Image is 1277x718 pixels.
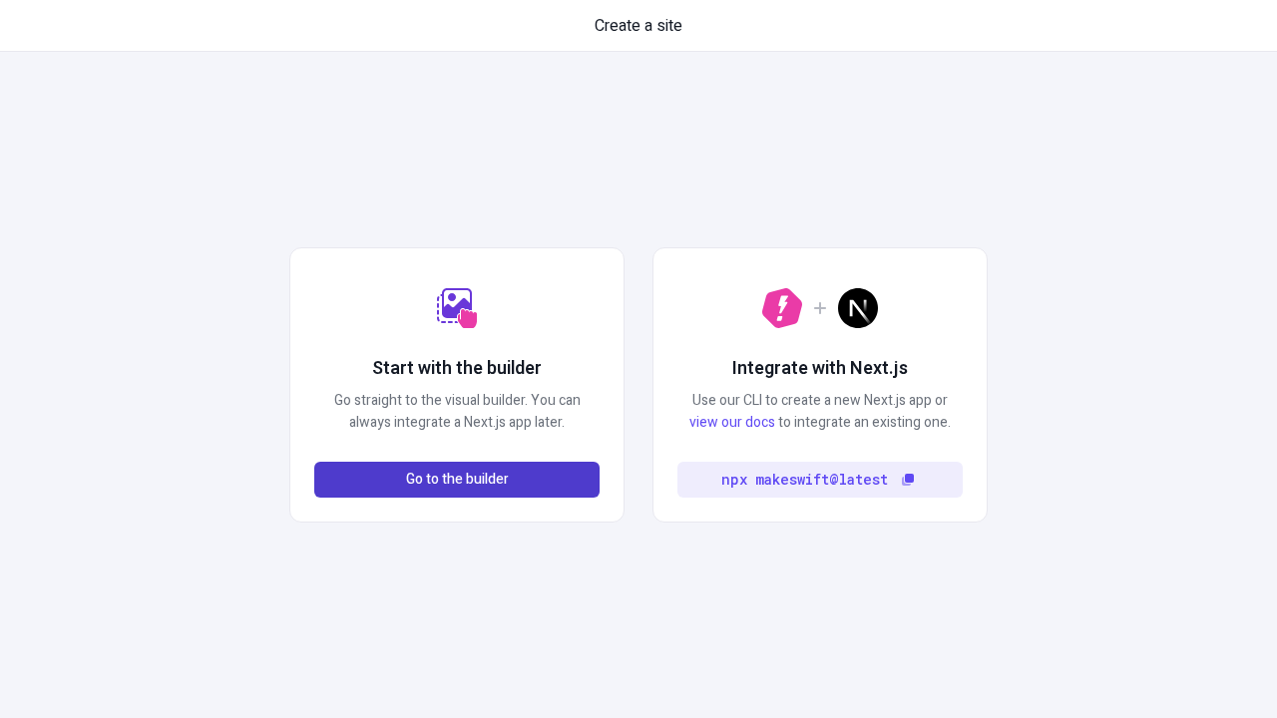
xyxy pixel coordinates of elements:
h2: Integrate with Next.js [732,356,908,382]
span: Create a site [595,14,682,38]
p: Go straight to the visual builder. You can always integrate a Next.js app later. [314,390,600,434]
button: Go to the builder [314,462,600,498]
p: Use our CLI to create a new Next.js app or to integrate an existing one. [677,390,963,434]
code: npx makeswift@latest [721,469,888,491]
h2: Start with the builder [372,356,542,382]
a: view our docs [689,412,775,433]
span: Go to the builder [406,469,509,491]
